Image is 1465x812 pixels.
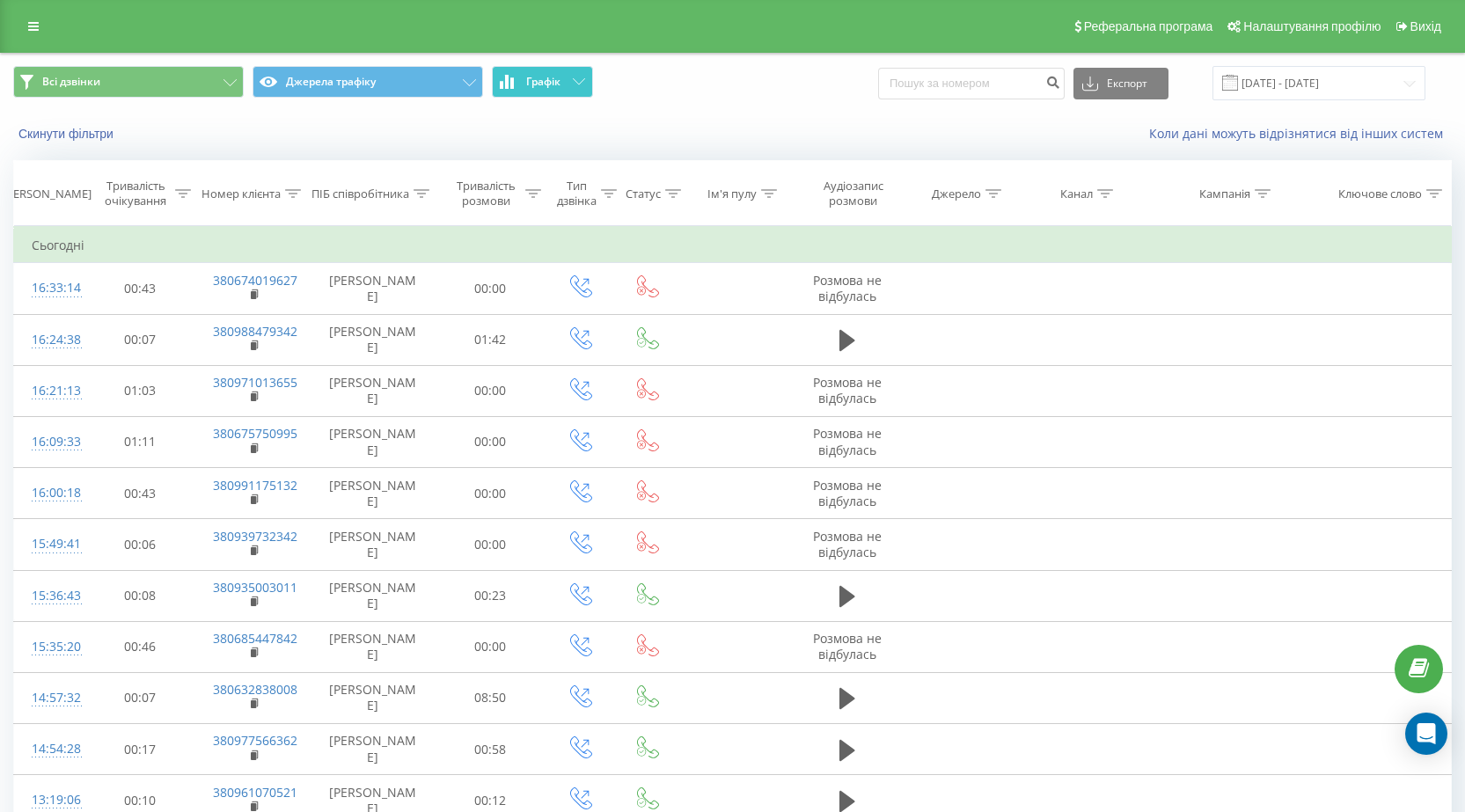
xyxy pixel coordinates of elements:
span: Розмова не відбулась [813,528,882,560]
td: [PERSON_NAME] [311,263,435,314]
td: 00:00 [435,365,546,416]
div: [PERSON_NAME] [3,187,92,201]
div: Ключове слово [1338,187,1422,201]
a: 380991175132 [213,477,297,494]
input: Пошук за номером [878,68,1065,99]
div: 16:24:38 [32,323,67,357]
td: [PERSON_NAME] [311,416,435,467]
td: 00:43 [84,468,195,519]
div: 16:00:18 [32,476,67,510]
td: [PERSON_NAME] [311,519,435,570]
div: Канал [1060,187,1093,201]
td: [PERSON_NAME] [311,672,435,723]
td: 00:07 [84,314,195,365]
span: Розмова не відбулась [813,374,882,406]
span: Розмова не відбулась [813,630,882,662]
span: Реферальна програма [1084,19,1213,33]
span: Вихід [1410,19,1441,33]
a: 380977566362 [213,732,297,749]
td: 00:46 [84,621,195,672]
button: Скинути фільтри [13,126,122,142]
div: Open Intercom Messenger [1405,713,1447,755]
button: Графік [492,66,593,98]
a: 380632838008 [213,681,297,698]
a: 380675750995 [213,425,297,442]
td: 00:17 [84,724,195,775]
td: 00:07 [84,672,195,723]
a: 380935003011 [213,579,297,596]
div: 16:21:13 [32,374,67,408]
td: 00:00 [435,416,546,467]
td: 01:03 [84,365,195,416]
td: [PERSON_NAME] [311,570,435,621]
a: 380988479342 [213,323,297,340]
a: Коли дані можуть відрізнятися вiд інших систем [1149,125,1452,142]
span: Всі дзвінки [42,75,100,89]
div: Номер клієнта [201,187,281,201]
a: 380685447842 [213,630,297,647]
td: 00:58 [435,724,546,775]
div: Аудіозапис розмови [810,179,897,208]
div: 14:54:28 [32,732,67,766]
td: [PERSON_NAME] [311,314,435,365]
span: Розмова не відбулась [813,477,882,509]
a: 380939732342 [213,528,297,545]
td: 00:23 [435,570,546,621]
td: [PERSON_NAME] [311,724,435,775]
div: 15:35:20 [32,630,67,664]
td: 08:50 [435,672,546,723]
div: 15:36:43 [32,579,67,613]
button: Експорт [1073,68,1168,99]
td: 00:08 [84,570,195,621]
td: 00:00 [435,519,546,570]
td: 00:43 [84,263,195,314]
td: 00:00 [435,621,546,672]
td: 00:00 [435,263,546,314]
span: Графік [526,76,560,88]
div: Статус [626,187,661,201]
div: 15:49:41 [32,527,67,561]
span: Налаштування профілю [1243,19,1381,33]
div: 14:57:32 [32,681,67,715]
td: 00:06 [84,519,195,570]
div: Тривалість розмови [450,179,521,208]
span: Розмова не відбулась [813,272,882,304]
div: 16:33:14 [32,271,67,305]
a: 380971013655 [213,374,297,391]
div: Тривалість очікування [100,179,171,208]
div: Тип дзвінка [557,179,597,208]
td: Сьогодні [14,228,1452,263]
button: Джерела трафіку [253,66,483,98]
div: Ім'я пулу [707,187,757,201]
div: Кампанія [1199,187,1250,201]
td: [PERSON_NAME] [311,365,435,416]
td: 01:11 [84,416,195,467]
span: Розмова не відбулась [813,425,882,457]
td: 01:42 [435,314,546,365]
div: ПІБ співробітника [311,187,409,201]
td: 00:00 [435,468,546,519]
a: 380961070521 [213,784,297,801]
button: Всі дзвінки [13,66,244,98]
td: [PERSON_NAME] [311,468,435,519]
a: 380674019627 [213,272,297,289]
div: 16:09:33 [32,425,67,459]
td: [PERSON_NAME] [311,621,435,672]
div: Джерело [932,187,981,201]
